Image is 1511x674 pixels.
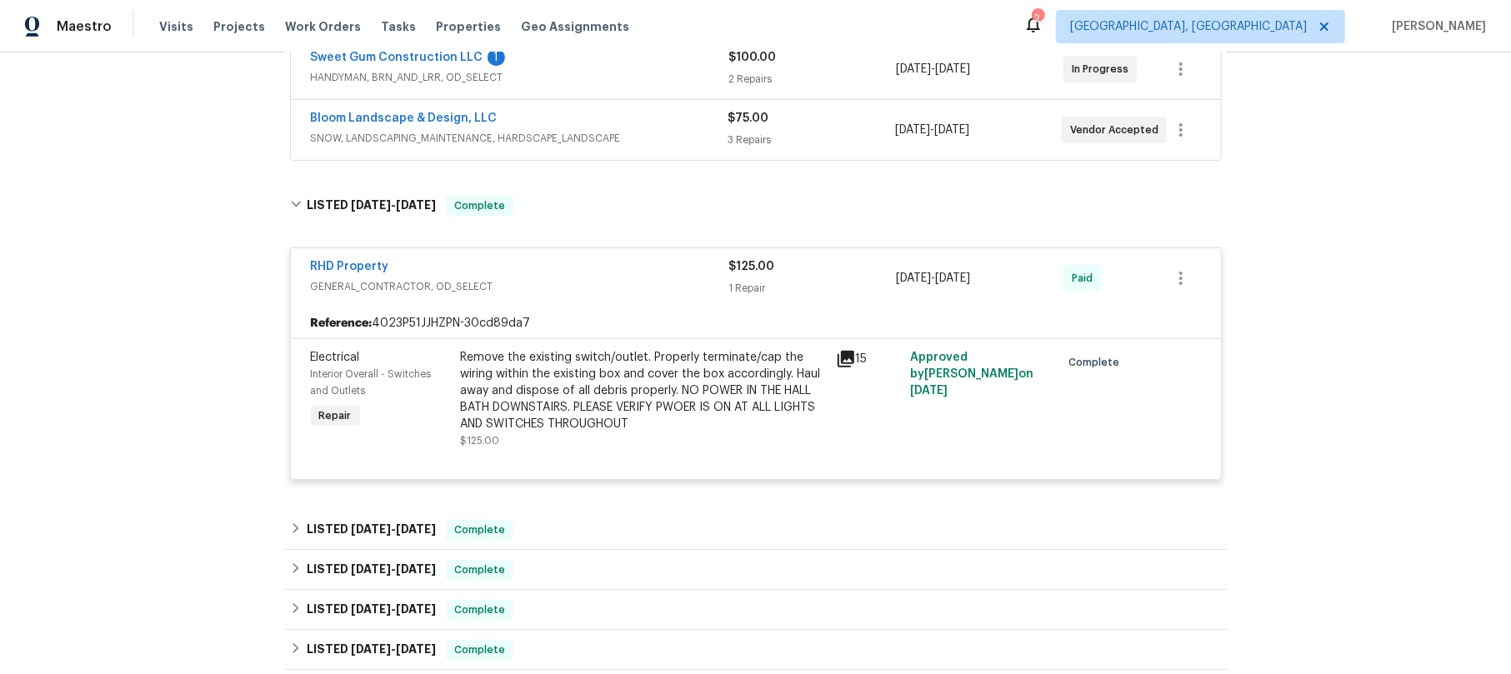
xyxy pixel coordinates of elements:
[836,349,901,369] div: 15
[436,18,501,35] span: Properties
[396,563,436,575] span: [DATE]
[285,630,1227,670] div: LISTED [DATE]-[DATE]Complete
[307,640,436,660] h6: LISTED
[307,520,436,540] h6: LISTED
[311,352,360,363] span: Electrical
[728,112,769,124] span: $75.00
[351,523,436,535] span: -
[910,385,948,397] span: [DATE]
[351,199,391,211] span: [DATE]
[1070,18,1307,35] span: [GEOGRAPHIC_DATA], [GEOGRAPHIC_DATA]
[935,63,970,75] span: [DATE]
[1068,354,1126,371] span: Complete
[896,270,970,287] span: -
[307,196,436,216] h6: LISTED
[729,280,897,297] div: 1 Repair
[895,124,930,136] span: [DATE]
[1072,270,1099,287] span: Paid
[1072,61,1135,77] span: In Progress
[396,643,436,655] span: [DATE]
[396,523,436,535] span: [DATE]
[729,52,777,63] span: $100.00
[311,52,483,63] a: Sweet Gum Construction LLC
[1032,10,1043,27] div: 2
[396,199,436,211] span: [DATE]
[285,510,1227,550] div: LISTED [DATE]-[DATE]Complete
[351,643,436,655] span: -
[729,261,775,272] span: $125.00
[934,124,969,136] span: [DATE]
[311,130,728,147] span: SNOW, LANDSCAPING_MAINTENANCE, HARDSCAPE_LANDSCAPE
[448,197,512,214] span: Complete
[311,315,373,332] b: Reference:
[448,642,512,658] span: Complete
[311,278,729,295] span: GENERAL_CONTRACTOR, OD_SELECT
[895,122,969,138] span: -
[896,272,931,284] span: [DATE]
[57,18,112,35] span: Maestro
[461,349,826,432] div: Remove the existing switch/outlet. Properly terminate/cap the wiring within the existing box and ...
[729,71,897,87] div: 2 Repairs
[313,407,358,424] span: Repair
[307,600,436,620] h6: LISTED
[351,523,391,535] span: [DATE]
[448,522,512,538] span: Complete
[311,112,498,124] a: Bloom Landscape & Design, LLC
[396,603,436,615] span: [DATE]
[285,179,1227,232] div: LISTED [DATE]-[DATE]Complete
[351,563,391,575] span: [DATE]
[285,18,361,35] span: Work Orders
[351,563,436,575] span: -
[291,308,1221,338] div: 4023P51JJHZPN-30cd89da7
[307,560,436,580] h6: LISTED
[896,61,970,77] span: -
[285,550,1227,590] div: LISTED [DATE]-[DATE]Complete
[351,643,391,655] span: [DATE]
[448,562,512,578] span: Complete
[213,18,265,35] span: Projects
[935,272,970,284] span: [DATE]
[351,603,436,615] span: -
[910,352,1033,397] span: Approved by [PERSON_NAME] on
[285,590,1227,630] div: LISTED [DATE]-[DATE]Complete
[728,132,895,148] div: 3 Repairs
[311,369,432,396] span: Interior Overall - Switches and Outlets
[351,603,391,615] span: [DATE]
[488,49,505,66] div: 1
[159,18,193,35] span: Visits
[1070,122,1165,138] span: Vendor Accepted
[311,261,389,272] a: RHD Property
[521,18,629,35] span: Geo Assignments
[381,21,416,32] span: Tasks
[448,602,512,618] span: Complete
[461,436,500,446] span: $125.00
[1385,18,1486,35] span: [PERSON_NAME]
[351,199,436,211] span: -
[311,69,729,86] span: HANDYMAN, BRN_AND_LRR, OD_SELECT
[896,63,931,75] span: [DATE]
